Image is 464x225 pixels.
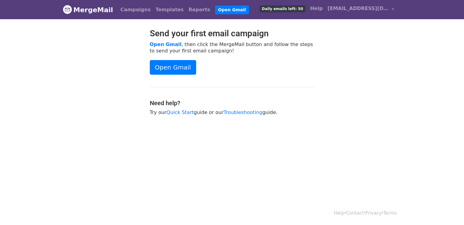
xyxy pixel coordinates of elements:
[383,210,397,216] a: Terms
[257,2,308,15] a: Daily emails left: 50
[260,5,305,12] span: Daily emails left: 50
[63,5,72,14] img: MergeMail logo
[215,5,249,14] a: Open Gmail
[325,2,397,17] a: [EMAIL_ADDRESS][DOMAIN_NAME]
[150,41,182,47] a: Open Gmail
[150,109,315,116] p: Try our guide or our guide.
[150,99,315,107] h4: Need help?
[346,210,364,216] a: Contact
[328,5,389,12] span: [EMAIL_ADDRESS][DOMAIN_NAME]
[186,4,213,16] a: Reports
[153,4,186,16] a: Templates
[150,41,315,54] p: , then click the MergeMail button and follow the steps to send your first email campaign!
[167,109,194,115] a: Quick Start
[150,28,315,39] h2: Send your first email campaign
[334,210,344,216] a: Help
[150,60,196,75] a: Open Gmail
[118,4,153,16] a: Campaigns
[308,2,325,15] a: Help
[224,109,262,115] a: Troubleshooting
[63,3,113,16] a: MergeMail
[365,210,382,216] a: Privacy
